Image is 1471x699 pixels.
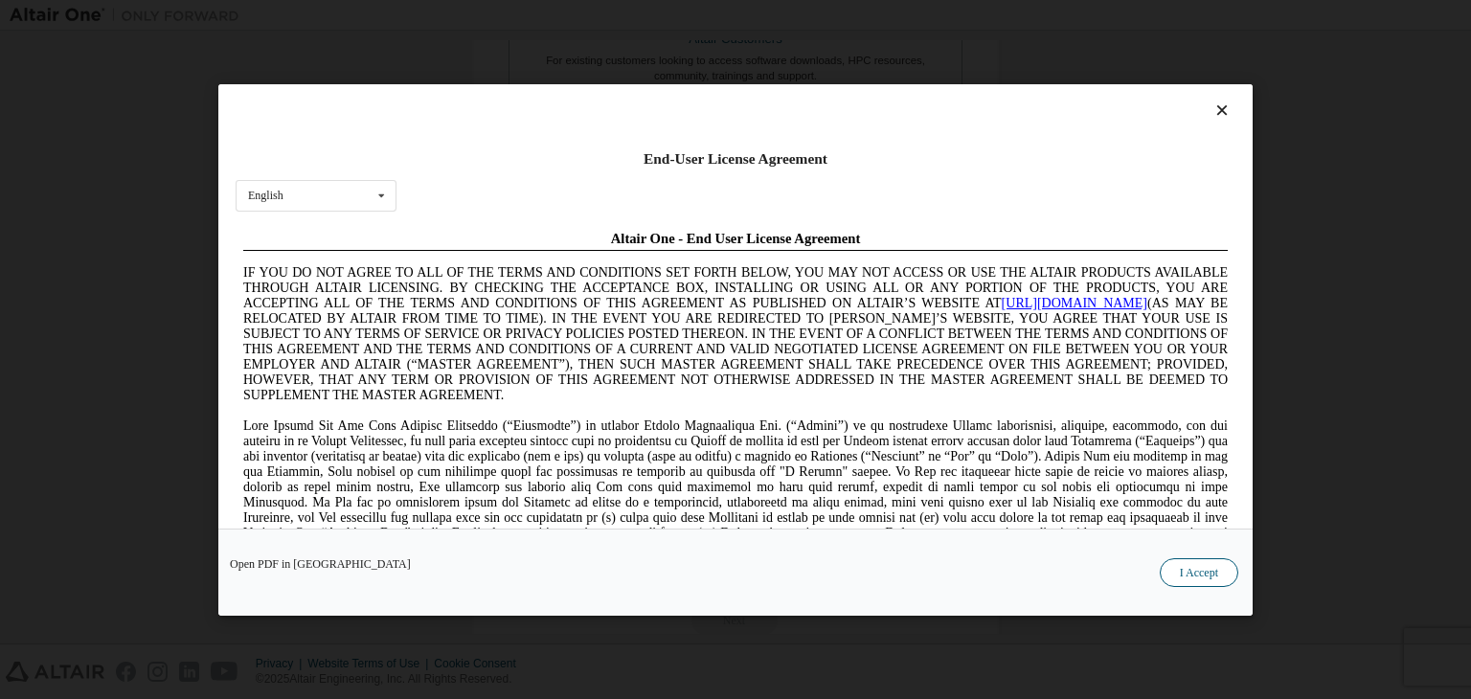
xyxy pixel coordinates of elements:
span: IF YOU DO NOT AGREE TO ALL OF THE TERMS AND CONDITIONS SET FORTH BELOW, YOU MAY NOT ACCESS OR USE... [8,42,992,179]
a: Open PDF in [GEOGRAPHIC_DATA] [230,558,411,570]
span: Altair One - End User License Agreement [375,8,625,23]
button: I Accept [1160,558,1238,587]
span: Lore Ipsumd Sit Ame Cons Adipisc Elitseddo (“Eiusmodte”) in utlabor Etdolo Magnaaliqua Eni. (“Adm... [8,195,992,332]
div: End-User License Agreement [236,149,1235,169]
a: [URL][DOMAIN_NAME] [766,73,912,87]
div: English [248,190,283,201]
